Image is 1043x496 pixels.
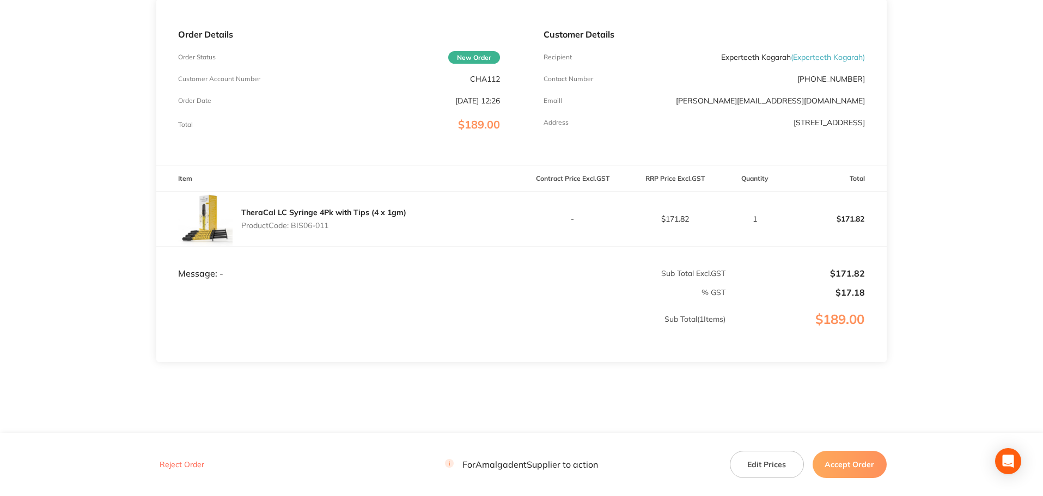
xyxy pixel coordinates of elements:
[178,29,499,39] p: Order Details
[544,53,572,61] p: Recipient
[995,448,1021,474] div: Open Intercom Messenger
[544,75,593,83] p: Contact Number
[797,75,865,83] p: [PHONE_NUMBER]
[241,207,406,217] a: TheraCal LC Syringe 4Pk with Tips (4 x 1gm)
[178,75,260,83] p: Customer Account Number
[726,166,784,192] th: Quantity
[178,192,233,246] img: cG1uNHRiYg
[458,118,500,131] span: $189.00
[730,451,804,478] button: Edit Prices
[785,206,886,232] p: $171.82
[156,246,521,279] td: Message: -
[544,29,865,39] p: Customer Details
[727,215,784,223] p: 1
[178,97,211,105] p: Order Date
[470,75,500,83] p: CHA112
[178,53,216,61] p: Order Status
[448,51,500,64] span: New Order
[156,460,208,470] button: Reject Order
[794,118,865,127] p: [STREET_ADDRESS]
[813,451,887,478] button: Accept Order
[544,119,569,126] p: Address
[727,268,865,278] p: $171.82
[784,166,887,192] th: Total
[544,97,562,105] p: Emaill
[156,166,521,192] th: Item
[791,52,865,62] span: ( Experteeth Kogarah )
[241,221,406,230] p: Product Code: BIS06-011
[445,460,598,470] p: For Amalgadent Supplier to action
[727,287,865,297] p: $17.18
[157,315,725,345] p: Sub Total ( 1 Items)
[727,312,886,349] p: $189.00
[522,269,725,278] p: Sub Total Excl. GST
[522,215,624,223] p: -
[178,121,193,128] p: Total
[721,53,865,62] p: Experteeth Kogarah
[624,215,725,223] p: $171.82
[676,96,865,106] a: [PERSON_NAME][EMAIL_ADDRESS][DOMAIN_NAME]
[624,166,726,192] th: RRP Price Excl. GST
[157,288,725,297] p: % GST
[455,96,500,105] p: [DATE] 12:26
[522,166,624,192] th: Contract Price Excl. GST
